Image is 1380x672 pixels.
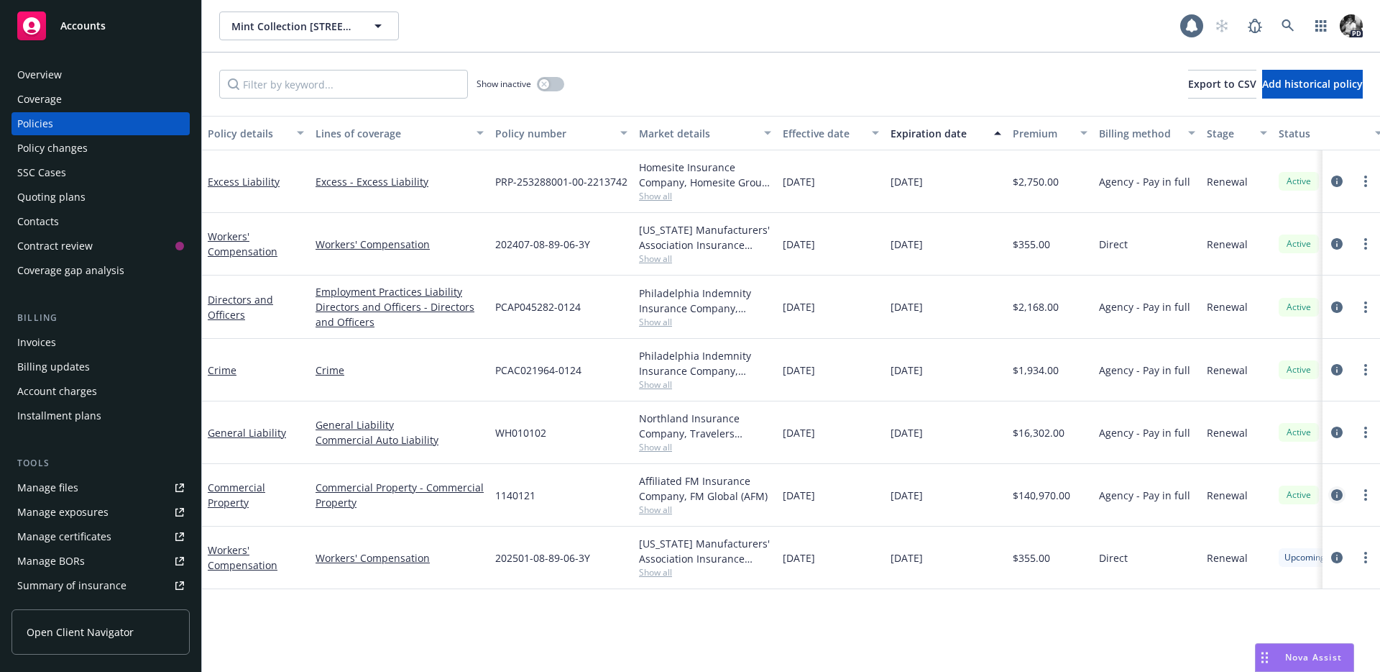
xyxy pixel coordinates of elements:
span: Renewal [1207,488,1248,503]
span: $355.00 [1013,550,1050,566]
a: circleInformation [1328,424,1345,441]
div: Expiration date [891,126,985,141]
div: Effective date [783,126,863,141]
div: Market details [639,126,755,141]
div: Contacts [17,210,59,233]
span: Accounts [60,20,106,32]
a: Billing updates [11,355,190,378]
button: Lines of coverage [310,116,489,150]
button: Export to CSV [1188,70,1256,99]
a: more [1357,486,1374,504]
div: Billing [11,311,190,325]
span: [DATE] [783,550,815,566]
span: 202501-08-89-06-3Y [495,550,590,566]
span: Active [1284,426,1313,439]
span: Agency - Pay in full [1099,363,1190,378]
a: circleInformation [1328,549,1345,566]
span: PCAC021964-0124 [495,363,581,378]
a: Commercial Property [208,481,265,509]
a: Excess - Excess Liability [316,174,484,189]
a: Account charges [11,380,190,403]
button: Billing method [1093,116,1201,150]
button: Policy details [202,116,310,150]
span: $1,934.00 [1013,363,1059,378]
button: Policy number [489,116,633,150]
span: Active [1284,237,1313,250]
a: Coverage gap analysis [11,259,190,282]
button: Premium [1007,116,1093,150]
a: Crime [208,363,236,377]
div: Stage [1207,126,1251,141]
img: photo [1340,14,1363,37]
input: Filter by keyword... [219,70,468,99]
span: Agency - Pay in full [1099,488,1190,503]
div: Policy changes [17,137,88,160]
a: Invoices [11,331,190,354]
button: Effective date [777,116,885,150]
span: [DATE] [891,174,923,189]
a: Policies [11,112,190,135]
a: Summary of insurance [11,574,190,597]
span: Agency - Pay in full [1099,299,1190,314]
a: Installment plans [11,404,190,427]
span: $16,302.00 [1013,425,1064,440]
div: Invoices [17,331,56,354]
div: Manage exposures [17,501,109,524]
span: [DATE] [891,363,923,378]
a: Directors and Officers - Directors and Officers [316,299,484,330]
div: Summary of insurance [17,574,126,597]
a: more [1357,424,1374,441]
span: [DATE] [891,550,923,566]
span: $2,168.00 [1013,299,1059,314]
a: circleInformation [1328,173,1345,190]
a: Manage exposures [11,501,190,524]
div: Contract review [17,235,93,258]
a: Commercial Auto Liability [316,432,484,448]
button: Add historical policy [1262,70,1363,99]
a: circleInformation [1328,299,1345,316]
span: PRP-253288001-00-2213742 [495,174,627,189]
span: [DATE] [891,237,923,252]
button: Expiration date [885,116,1007,150]
span: Renewal [1207,363,1248,378]
span: Show all [639,190,771,202]
a: circleInformation [1328,361,1345,378]
div: Coverage [17,88,62,111]
span: Active [1284,175,1313,188]
span: Export to CSV [1188,77,1256,91]
span: Show all [639,253,771,265]
a: Manage BORs [11,550,190,573]
span: WH010102 [495,425,546,440]
button: Nova Assist [1255,643,1354,672]
span: Add historical policy [1262,77,1363,91]
a: more [1357,361,1374,378]
a: Excess Liability [208,175,280,189]
div: Philadelphia Indemnity Insurance Company, Philadelphia Insurance Companies, GIG Insurance [639,348,771,378]
a: Accounts [11,6,190,46]
a: General Liability [208,426,286,440]
span: [DATE] [891,425,923,440]
div: Installment plans [17,404,101,427]
div: Tools [11,456,190,471]
a: Contract review [11,235,190,258]
span: [DATE] [783,425,815,440]
div: Overview [17,63,62,86]
a: Coverage [11,88,190,111]
span: Renewal [1207,174,1248,189]
div: Northland Insurance Company, Travelers Insurance, RT Specialty Insurance Services, LLC (RSG Speci... [639,411,771,441]
span: [DATE] [783,237,815,252]
span: Show all [639,441,771,453]
div: Billing updates [17,355,90,378]
span: 202407-08-89-06-3Y [495,237,590,252]
span: Direct [1099,237,1128,252]
div: Quoting plans [17,186,86,209]
div: Coverage gap analysis [17,259,124,282]
span: [DATE] [783,174,815,189]
button: Stage [1201,116,1273,150]
span: Agency - Pay in full [1099,174,1190,189]
a: circleInformation [1328,486,1345,504]
a: Switch app [1307,12,1335,40]
div: Account charges [17,380,97,403]
a: Manage certificates [11,525,190,548]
